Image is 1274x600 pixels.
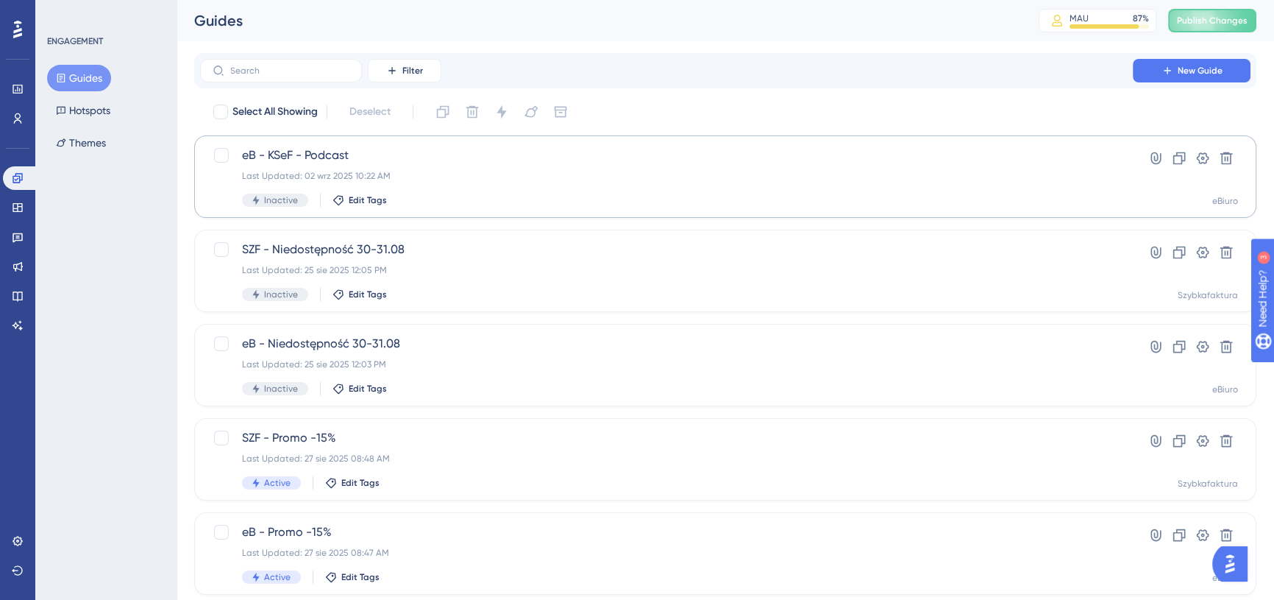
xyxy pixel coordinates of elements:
[1212,195,1238,207] div: eBiuro
[242,147,1091,164] span: eB - KSeF - Podcast
[332,289,387,300] button: Edit Tags
[35,4,92,21] span: Need Help?
[332,383,387,395] button: Edit Tags
[349,383,387,395] span: Edit Tags
[349,103,391,121] span: Deselect
[47,65,111,91] button: Guides
[242,359,1091,370] div: Last Updated: 25 sie 2025 12:03 PM
[242,429,1091,447] span: SZF - Promo -15%
[402,65,423,77] span: Filter
[242,547,1091,559] div: Last Updated: 27 sie 2025 08:47 AM
[325,477,380,489] button: Edit Tags
[368,59,441,82] button: Filter
[47,130,115,156] button: Themes
[264,571,291,583] span: Active
[1070,13,1089,24] div: MAU
[242,241,1091,258] span: SZF - Niedostępność 30-31.08
[264,477,291,489] span: Active
[1178,289,1238,301] div: Szybkafaktura
[1212,542,1256,586] iframe: UserGuiding AI Assistant Launcher
[325,571,380,583] button: Edit Tags
[1212,572,1238,584] div: eBiuro
[1212,384,1238,395] div: eBiuro
[1133,59,1250,82] button: New Guide
[264,383,298,395] span: Inactive
[1133,13,1149,24] div: 87 %
[242,523,1091,541] span: eB - Promo -15%
[349,289,387,300] span: Edit Tags
[242,453,1091,465] div: Last Updated: 27 sie 2025 08:48 AM
[232,103,318,121] span: Select All Showing
[47,97,119,124] button: Hotspots
[1178,65,1223,77] span: New Guide
[341,571,380,583] span: Edit Tags
[102,7,107,19] div: 3
[341,477,380,489] span: Edit Tags
[230,66,349,76] input: Search
[349,194,387,206] span: Edit Tags
[336,99,404,125] button: Deselect
[1168,9,1256,32] button: Publish Changes
[264,194,298,206] span: Inactive
[242,335,1091,353] span: eB - Niedostępność 30-31.08
[332,194,387,206] button: Edit Tags
[242,264,1091,276] div: Last Updated: 25 sie 2025 12:05 PM
[47,35,103,47] div: ENGAGEMENT
[194,10,1002,31] div: Guides
[242,170,1091,182] div: Last Updated: 02 wrz 2025 10:22 AM
[1178,478,1238,490] div: Szybkafaktura
[264,289,298,300] span: Inactive
[1177,15,1248,27] span: Publish Changes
